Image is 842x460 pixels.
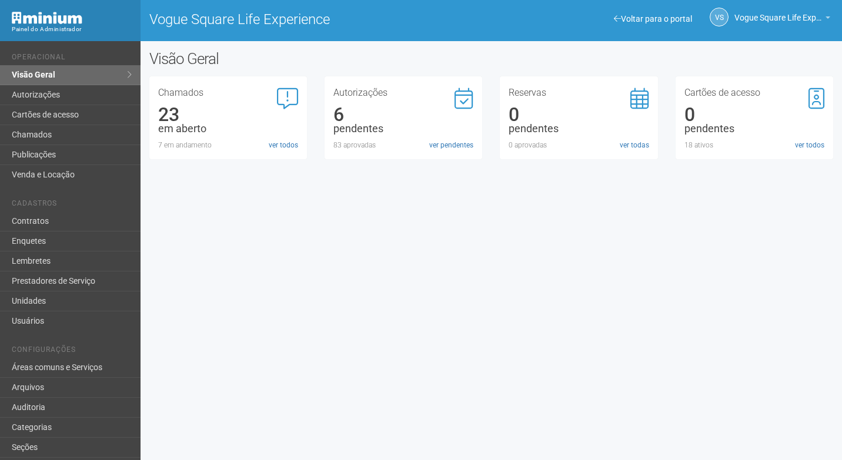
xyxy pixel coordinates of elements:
[12,12,82,24] img: Minium
[269,140,298,150] a: ver todos
[509,123,649,134] div: pendentes
[333,123,473,134] div: pendentes
[710,8,729,26] a: VS
[12,345,132,358] li: Configurações
[333,140,473,150] div: 83 aprovadas
[429,140,473,150] a: ver pendentes
[158,88,298,98] h3: Chamados
[12,53,132,65] li: Operacional
[734,15,830,24] a: Vogue Square Life Experience - Minium
[12,199,132,211] li: Cadastros
[333,109,473,120] div: 6
[509,88,649,98] h3: Reservas
[795,140,824,150] a: ver todos
[158,140,298,150] div: 7 em andamento
[614,14,692,23] a: Voltar para o portal
[12,24,132,35] div: Painel do Administrador
[684,140,824,150] div: 18 ativos
[149,50,424,68] h2: Visão Geral
[684,109,824,120] div: 0
[158,109,298,120] div: 23
[158,123,298,134] div: em aberto
[509,109,649,120] div: 0
[333,88,473,98] h3: Autorizações
[149,12,483,27] h1: Vogue Square Life Experience
[509,140,649,150] div: 0 aprovadas
[684,88,824,98] h3: Cartões de acesso
[684,123,824,134] div: pendentes
[734,2,823,22] span: Vogue Square Life Experience - Minium
[620,140,649,150] a: ver todas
